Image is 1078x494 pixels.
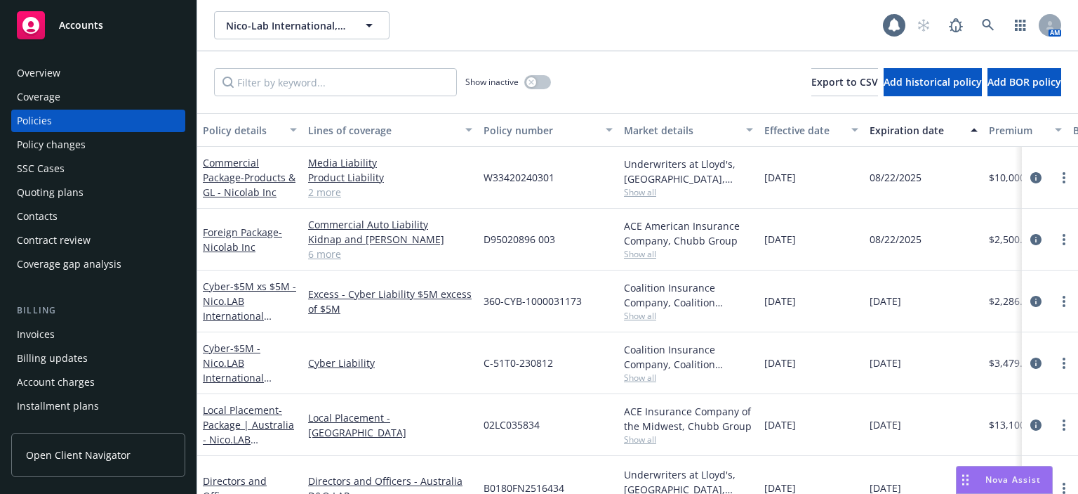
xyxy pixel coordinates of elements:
[1006,11,1034,39] a: Switch app
[11,323,185,346] a: Invoices
[11,253,185,275] a: Coverage gap analysis
[17,253,121,275] div: Coverage gap analysis
[11,181,185,204] a: Quoting plans
[17,86,60,108] div: Coverage
[17,181,84,204] div: Quoting plans
[11,62,185,84] a: Overview
[17,134,86,156] div: Policy changes
[478,113,618,147] button: Policy number
[1027,293,1044,310] a: circleInformation
[203,226,282,254] span: - Nicolab Inc
[11,371,185,394] a: Account charges
[17,157,65,180] div: SSC Cases
[214,11,390,39] button: Nico-Lab International, Ltd
[308,155,472,170] a: Media Liability
[624,219,753,248] div: ACE American Insurance Company, Chubb Group
[989,294,1034,308] span: $2,286.07
[226,18,347,33] span: Nico-Lab International, Ltd
[26,448,131,462] span: Open Client Navigator
[910,11,938,39] a: Start snowing
[764,123,843,138] div: Effective date
[11,134,185,156] a: Policy changes
[308,232,472,247] a: Kidnap and [PERSON_NAME]
[11,205,185,228] a: Contacts
[884,68,982,96] button: Add historical policy
[764,417,796,432] span: [DATE]
[983,113,1067,147] button: Premium
[308,170,472,185] a: Product Liability
[17,229,91,252] div: Contract review
[308,410,472,440] a: Local Placement - [GEOGRAPHIC_DATA]
[1056,293,1072,310] a: more
[203,280,296,337] a: Cyber
[17,395,99,417] div: Installment plans
[870,294,901,308] span: [DATE]
[203,280,296,337] span: - $5M xs $5M - Nico.LAB International Limited
[624,248,753,260] span: Show all
[484,232,555,247] span: D95020896 003
[11,157,185,180] a: SSC Cases
[484,123,597,138] div: Policy number
[884,75,982,89] span: Add historical policy
[308,185,472,200] a: 2 more
[624,157,753,186] div: Underwriters at Lloyd's, [GEOGRAPHIC_DATA], [PERSON_NAME] of [GEOGRAPHIC_DATA], [GEOGRAPHIC_DATA]
[956,466,1053,494] button: Nova Assist
[989,417,1039,432] span: $13,100.00
[214,68,457,96] input: Filter by keyword...
[974,11,1002,39] a: Search
[811,68,878,96] button: Export to CSV
[203,403,294,476] span: - Package | Australia - Nico.LAB International Limited
[302,113,478,147] button: Lines of coverage
[203,403,294,476] a: Local Placement
[1056,417,1072,434] a: more
[942,11,970,39] a: Report a Bug
[624,310,753,322] span: Show all
[989,232,1034,247] span: $2,500.00
[17,323,55,346] div: Invoices
[1027,417,1044,434] a: circleInformation
[759,113,864,147] button: Effective date
[987,68,1061,96] button: Add BOR policy
[308,247,472,261] a: 6 more
[465,76,519,88] span: Show inactive
[618,113,759,147] button: Market details
[764,294,796,308] span: [DATE]
[987,75,1061,89] span: Add BOR policy
[1027,231,1044,248] a: circleInformation
[870,232,921,247] span: 08/22/2025
[17,347,88,370] div: Billing updates
[308,123,457,138] div: Lines of coverage
[624,434,753,446] span: Show all
[17,62,60,84] div: Overview
[11,347,185,370] a: Billing updates
[1056,169,1072,186] a: more
[308,356,472,370] a: Cyber Liability
[764,356,796,370] span: [DATE]
[197,113,302,147] button: Policy details
[624,186,753,198] span: Show all
[624,123,738,138] div: Market details
[11,6,185,45] a: Accounts
[624,404,753,434] div: ACE Insurance Company of the Midwest, Chubb Group
[203,342,264,399] a: Cyber
[308,287,472,316] a: Excess - Cyber Liability $5M excess of $5M
[989,356,1034,370] span: $3,479.43
[203,226,282,254] a: Foreign Package
[957,467,974,493] div: Drag to move
[624,280,753,310] div: Coalition Insurance Company, Coalition Insurance Solutions (Carrier), Elkington [PERSON_NAME] [PE...
[1027,169,1044,186] a: circleInformation
[870,356,901,370] span: [DATE]
[989,123,1046,138] div: Premium
[203,123,281,138] div: Policy details
[484,356,553,370] span: C-51T0-230812
[484,294,582,308] span: 360-CYB-1000031173
[17,110,52,132] div: Policies
[989,170,1039,185] span: $10,000.00
[985,474,1041,486] span: Nova Assist
[764,232,796,247] span: [DATE]
[11,304,185,318] div: Billing
[484,170,554,185] span: W33420240301
[11,86,185,108] a: Coverage
[11,229,185,252] a: Contract review
[624,342,753,372] div: Coalition Insurance Company, Coalition Insurance Solutions (Carrier), Elkington [PERSON_NAME] [PE...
